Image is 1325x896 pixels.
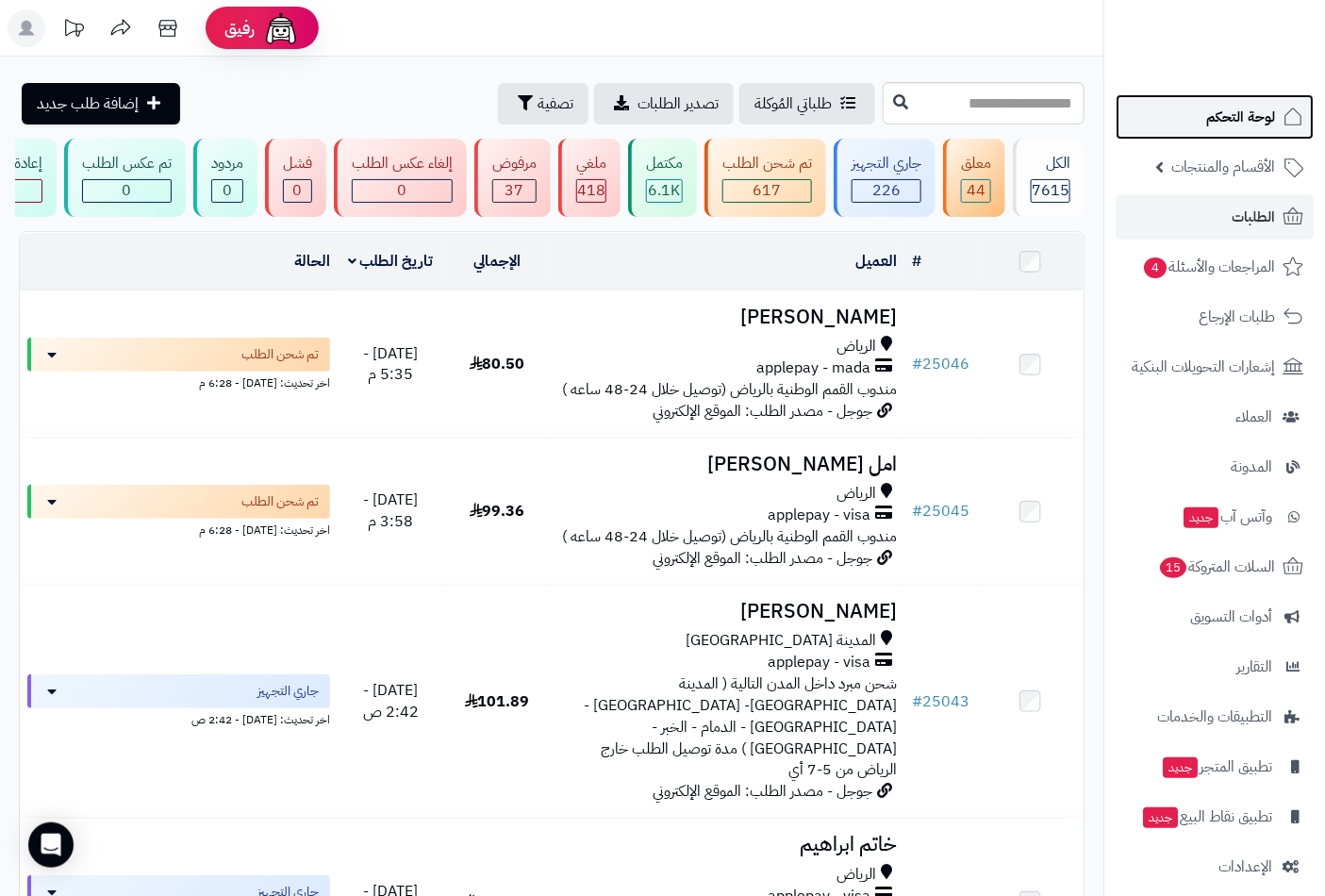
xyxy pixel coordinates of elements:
span: 4 [1144,257,1167,278]
span: 418 [577,179,605,202]
a: طلباتي المُوكلة [739,83,875,124]
span: شحن مبرد داخل المدن التالية ( المدينة [GEOGRAPHIC_DATA]- [GEOGRAPHIC_DATA] - [GEOGRAPHIC_DATA] - ... [584,672,897,781]
a: التطبيقات والخدمات [1116,694,1314,739]
div: Open Intercom Messenger [28,822,74,868]
a: الإعدادات [1116,844,1314,889]
a: لوحة التحكم [1116,94,1314,140]
a: الطلبات [1116,194,1314,240]
span: تصفية [538,92,573,115]
a: تم شحن الطلب 617 [701,139,830,217]
span: لوحة التحكم [1206,104,1275,130]
a: المدونة [1116,444,1314,489]
span: مندوب القمم الوطنية بالرياض (توصيل خلال 24-48 ساعه ) [562,525,897,548]
div: مردود [211,153,243,174]
span: 6.1K [649,179,681,202]
div: اخر تحديث: [DATE] - 2:42 ص [27,708,330,728]
div: الكل [1031,153,1070,174]
span: جوجل - مصدر الطلب: الموقع الإلكتروني [653,400,872,423]
span: العملاء [1235,404,1272,430]
div: تم شحن الطلب [722,153,812,174]
span: التطبيقات والخدمات [1157,704,1272,730]
span: طلباتي المُوكلة [754,92,832,115]
div: تم عكس الطلب [82,153,172,174]
a: تاريخ الطلب [348,250,434,273]
span: # [912,353,922,375]
span: تصدير الطلبات [638,92,719,115]
a: مكتمل 6.1K [624,139,701,217]
a: تحديثات المنصة [50,9,97,52]
div: معلق [961,153,991,174]
span: applepay - visa [768,652,870,673]
span: 0 [223,179,232,202]
a: أدوات التسويق [1116,594,1314,639]
span: 15 [1160,557,1186,578]
span: جديد [1163,757,1198,778]
span: رفيق [224,17,255,40]
span: 0 [293,179,303,202]
a: مرفوض 37 [471,139,555,217]
h3: امل [PERSON_NAME] [558,454,898,475]
div: 0 [284,180,311,202]
a: تطبيق نقاط البيعجديد [1116,794,1314,839]
span: [DATE] - 2:42 ص [363,679,419,723]
a: تصدير الطلبات [594,83,734,124]
h3: خاتم ابراهيم [558,834,898,855]
a: إلغاء عكس الطلب 0 [330,139,471,217]
span: المدينة [GEOGRAPHIC_DATA] [686,630,876,652]
div: ملغي [576,153,606,174]
span: تم شحن الطلب [241,492,319,511]
span: طلبات الإرجاع [1199,304,1275,330]
span: تطبيق نقاط البيع [1141,804,1272,830]
a: فشل 0 [261,139,330,217]
span: الأقسام والمنتجات [1171,154,1275,180]
div: 44 [962,180,990,202]
div: 617 [723,180,811,202]
span: إشعارات التحويلات البنكية [1132,354,1275,380]
div: 37 [493,180,536,202]
span: السلات المتروكة [1158,554,1275,580]
span: 37 [505,179,524,202]
a: تطبيق المتجرجديد [1116,744,1314,789]
span: جوجل - مصدر الطلب: الموقع الإلكتروني [653,547,872,570]
span: applepay - mada [756,357,870,379]
div: 226 [853,180,920,202]
span: الإعدادات [1218,854,1272,880]
span: 0 [123,179,132,202]
img: ai-face.png [262,9,300,47]
div: مكتمل [646,153,683,174]
a: الإجمالي [473,250,521,273]
span: الرياض [836,864,876,886]
a: السلات المتروكة15 [1116,544,1314,589]
span: التقارير [1236,654,1272,680]
span: تطبيق المتجر [1161,754,1272,780]
a: مردود 0 [190,139,261,217]
div: 6110 [647,180,682,202]
span: # [912,500,922,523]
span: المراجعات والأسئلة [1142,254,1275,280]
span: # [912,690,922,713]
a: الكل7615 [1009,139,1088,217]
span: [DATE] - 3:58 م [363,489,418,533]
div: مرفوض [492,153,537,174]
a: تم عكس الطلب 0 [60,139,190,217]
span: 617 [754,179,782,202]
a: وآتس آبجديد [1116,494,1314,539]
span: 226 [872,179,901,202]
span: applepay - visa [768,505,870,526]
span: جاري التجهيز [257,682,319,701]
span: الطلبات [1232,204,1275,230]
span: 0 [398,179,407,202]
a: #25046 [912,353,969,375]
div: فشل [283,153,312,174]
a: العملاء [1116,394,1314,440]
span: جديد [1143,807,1178,828]
a: ملغي 418 [555,139,624,217]
span: 80.50 [470,353,525,375]
div: جاري التجهيز [852,153,921,174]
span: تم شحن الطلب [241,345,319,364]
a: العميل [855,250,897,273]
button: تصفية [498,83,588,124]
a: # [912,250,921,273]
h3: [PERSON_NAME] [558,601,898,622]
span: 44 [967,179,985,202]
